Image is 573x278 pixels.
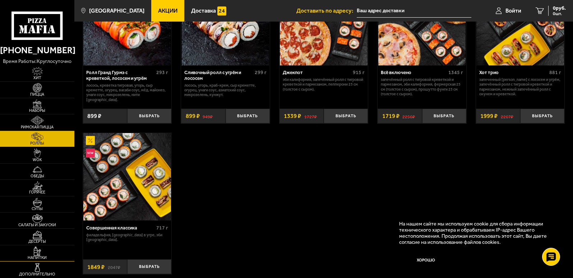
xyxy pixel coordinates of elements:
span: 299 г [255,69,267,76]
span: Доставка [191,8,216,14]
img: Новинка [86,149,95,158]
span: 915 г [353,69,365,76]
div: Сливочный ролл с угрём и лососем [184,70,253,81]
button: Выбрать [226,109,270,123]
span: 899 ₽ [87,113,101,119]
s: 2047 ₽ [108,264,120,270]
span: Войти [505,8,521,14]
button: Выбрать [324,109,368,123]
span: 1339 ₽ [284,113,301,119]
span: 1345 г [448,69,463,76]
s: 2267 ₽ [501,113,513,119]
button: Выбрать [127,259,171,274]
button: Хорошо [399,251,453,269]
span: 293 г [156,69,168,76]
span: [GEOGRAPHIC_DATA] [89,8,144,14]
button: Выбрать [520,109,564,123]
p: Запеченный [PERSON_NAME] с лососем и угрём, Запечённый ролл с тигровой креветкой и пармезаном, Не... [479,77,561,96]
p: На нашем сайте мы используем cookie для сбора информации технического характера и обрабатываем IP... [399,221,555,246]
span: 899 ₽ [186,113,200,119]
span: 717 г [156,225,168,231]
s: 1727 ₽ [304,113,317,119]
button: Выбрать [422,109,466,123]
div: Хот трио [479,70,547,76]
span: 0 руб. [553,6,566,11]
span: 0 шт. [553,12,566,16]
span: 1999 ₽ [480,113,498,119]
span: 881 г [549,69,561,76]
span: 1719 ₽ [382,113,399,119]
button: Выбрать [127,109,171,123]
img: 15daf4d41897b9f0e9f617042186c801.svg [217,6,226,15]
img: Совершенная классика [83,133,171,220]
div: Джекпот [283,70,351,76]
span: Акции [158,8,177,14]
div: Всё включено [381,70,446,76]
div: Совершенная классика [86,225,154,231]
p: лосось, угорь, краб-крем, Сыр креметте, огурец, унаги соус, азиатский соус, микрозелень, кунжут. [184,83,266,97]
p: Филадельфия, [GEOGRAPHIC_DATA] в угре, Эби [GEOGRAPHIC_DATA]. [86,233,168,242]
p: лосось, креветка тигровая, угорь, Сыр креметте, огурец, васаби соус, мёд, майонез, унаги соус, ми... [86,83,168,102]
img: Акционный [86,136,95,145]
s: 949 ₽ [203,113,213,119]
a: АкционныйНовинкаСовершенная классика [83,133,172,220]
p: Эби Калифорния, Запечённый ролл с тигровой креветкой и пармезаном, Пепперони 25 см (толстое с сыр... [283,77,365,92]
span: Доставить по адресу: [296,8,357,14]
p: Запечённый ролл с тигровой креветкой и пармезаном, Эби Калифорния, Фермерская 25 см (толстое с сы... [381,77,463,96]
span: 1849 ₽ [87,264,105,270]
s: 2256 ₽ [402,113,415,119]
input: Ваш адрес доставки [357,4,471,18]
div: Ролл Гранд Гурмэ с креветкой, лососем и угрём [86,70,154,81]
